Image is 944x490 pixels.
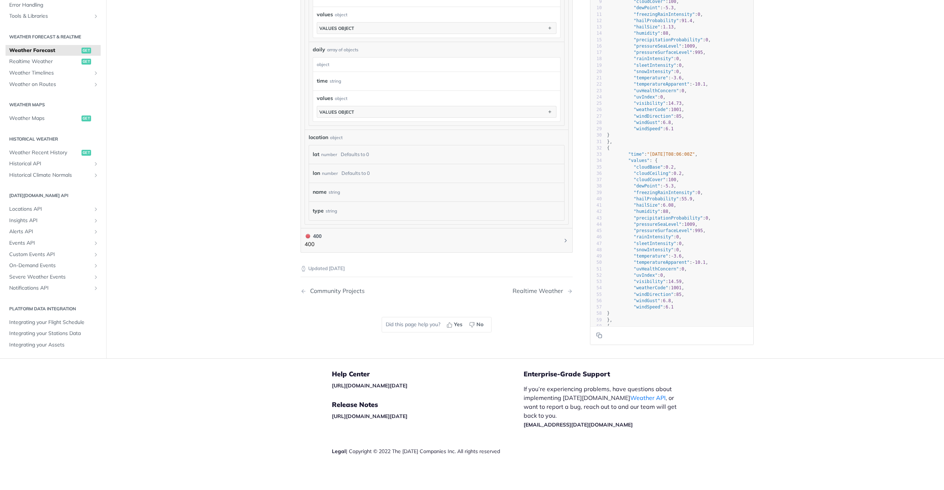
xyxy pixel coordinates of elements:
div: 23 [590,87,602,94]
span: Realtime Weather [9,58,80,65]
label: lat [313,149,319,160]
span: "dewPoint" [634,5,660,10]
span: "dewPoint" [634,183,660,189]
span: "pressureSeaLevel" [634,43,681,48]
span: : , [607,18,695,23]
span: : , [607,177,679,182]
span: get [81,115,91,121]
span: : , [607,183,676,189]
div: 33 [590,151,602,158]
span: 1.13 [663,24,674,30]
div: 43 [590,215,602,221]
span: Notifications API [9,284,91,292]
span: "[DATE]T08:06:00Z" [647,152,695,157]
div: string [329,187,340,197]
span: 1009 [684,221,695,227]
span: Integrating your Stations Data [9,330,99,337]
span: "temperature" [634,253,668,259]
span: 88 [663,31,668,36]
a: Custom Events APIShow subpages for Custom Events API [6,249,101,260]
span: : , [607,215,711,220]
span: 1001 [671,285,681,290]
nav: Pagination Controls [301,280,573,302]
div: 39 [590,189,602,196]
span: : , [607,37,711,42]
span: : , [607,170,684,176]
span: "visibility" [634,279,666,284]
span: 6.8 [663,120,671,125]
span: "rainIntensity" [634,234,673,239]
span: values [317,11,333,18]
span: : , [607,196,695,201]
span: - [671,253,673,259]
span: Integrating your Assets [9,341,99,349]
span: : , [607,24,676,30]
span: { [607,145,610,150]
span: "snowIntensity" [634,69,673,74]
button: Show subpages for On-Demand Events [93,263,99,269]
span: : , [607,94,666,99]
span: : , [607,56,681,61]
span: 5.3 [666,183,674,189]
span: : , [607,247,681,252]
div: 48 [590,246,602,253]
span: Events API [9,239,91,247]
span: 0 [676,69,679,74]
span: Locations API [9,206,91,213]
div: 26 [590,107,602,113]
a: On-Demand EventsShow subpages for On-Demand Events [6,260,101,271]
span: 6.08 [663,203,674,208]
span: : , [607,69,681,74]
span: : { [607,158,657,163]
span: : , [607,298,674,303]
span: 6.8 [663,298,671,303]
a: Weather API [630,394,666,401]
div: 42 [590,208,602,215]
span: : , [607,88,687,93]
span: Severe Weather Events [9,273,91,280]
div: object [330,134,343,141]
div: 32 [590,145,602,151]
span: : , [607,113,684,118]
h2: Weather Forecast & realtime [6,33,101,40]
span: "values" [628,158,650,163]
div: 53 [590,279,602,285]
span: "cloudCover" [634,177,666,182]
label: type [313,206,324,216]
a: [URL][DOMAIN_NAME][DATE] [332,413,407,420]
span: "weatherCode" [634,107,668,112]
span: : , [607,203,676,208]
a: Weather on RoutesShow subpages for Weather on Routes [6,79,101,90]
h2: Weather Maps [6,101,101,108]
span: "hailSize" [634,203,660,208]
span: 1001 [671,107,681,112]
span: - [663,183,666,189]
button: values object [317,23,556,34]
span: Weather Forecast [9,46,80,54]
span: : , [607,253,684,259]
span: 10.1 [695,82,705,87]
span: : , [607,209,671,214]
button: Show subpages for Insights API [93,217,99,223]
button: No [466,319,487,330]
span: 0 [679,241,681,246]
button: 400 400400 [305,232,569,249]
span: values [317,94,333,102]
a: Next Page: Realtime Weather [513,287,573,294]
a: Legal [332,448,346,455]
div: 38 [590,183,602,189]
div: 27 [590,113,602,119]
span: "pressureSurfaceLevel" [634,50,692,55]
div: 10 [590,5,602,11]
button: Show subpages for Notifications API [93,285,99,291]
button: Show subpages for Severe Weather Events [93,274,99,280]
span: 400 [306,234,310,238]
span: 14.59 [668,279,681,284]
span: : , [607,279,684,284]
span: "freezingRainIntensity" [634,11,695,17]
span: get [81,59,91,65]
label: lon [313,168,320,179]
span: "windGust" [634,120,660,125]
div: 47 [590,240,602,246]
div: 41 [590,202,602,208]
